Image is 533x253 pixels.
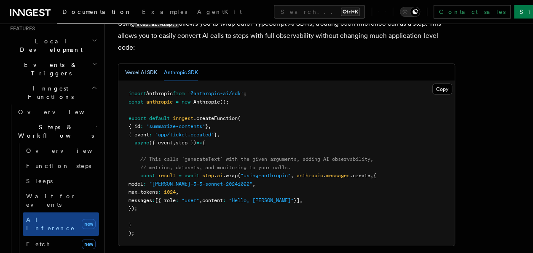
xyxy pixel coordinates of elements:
[432,84,452,95] button: Copy
[140,123,143,129] span: :
[217,173,223,178] span: ai
[149,140,173,146] span: ({ event
[7,84,91,101] span: Inngest Functions
[294,197,300,203] span: }]
[373,173,376,178] span: {
[155,197,176,203] span: [{ role
[137,3,192,23] a: Examples
[193,115,238,121] span: .createFunction
[149,132,152,138] span: :
[23,236,99,253] a: Fetchnew
[129,99,143,105] span: const
[26,178,53,184] span: Sleeps
[214,173,217,178] span: .
[341,8,360,16] kbd: Ctrl+K
[7,34,99,57] button: Local Development
[129,91,146,96] span: import
[62,8,132,15] span: Documentation
[23,173,99,189] a: Sleeps
[129,123,140,129] span: { id
[202,173,214,178] span: step
[149,115,170,121] span: default
[187,91,244,96] span: '@anthropic-ai/sdk'
[196,140,202,146] span: =>
[202,140,205,146] span: {
[143,181,146,187] span: :
[176,189,179,195] span: ,
[323,173,326,178] span: .
[241,173,291,178] span: "using-anthropic"
[7,37,92,54] span: Local Development
[23,158,99,173] a: Function steps
[182,197,199,203] span: "user"
[173,91,185,96] span: from
[155,132,214,138] span: "app/ticket.created"
[7,61,92,77] span: Events & Triggers
[146,99,173,105] span: anthropic
[140,165,291,170] span: // metrics, datasets, and monitoring to your calls.
[129,205,137,211] span: });
[185,173,199,178] span: await
[15,120,99,143] button: Steps & Workflows
[291,173,294,178] span: ,
[274,5,365,19] button: Search...Ctrl+K
[182,99,190,105] span: new
[244,91,246,96] span: ;
[26,216,75,232] span: AI Inference
[7,57,99,81] button: Events & Triggers
[176,197,179,203] span: :
[197,8,242,15] span: AgentKit
[300,197,303,203] span: ,
[193,99,220,105] span: Anthropic
[7,81,99,104] button: Inngest Functions
[202,197,223,203] span: content
[129,222,131,228] span: }
[26,241,51,248] span: Fetch
[82,219,96,229] span: new
[229,197,294,203] span: "Hello, [PERSON_NAME]"
[26,193,76,208] span: Wait for events
[252,181,255,187] span: ,
[26,162,91,169] span: Function steps
[238,115,241,121] span: (
[135,21,179,28] code: step.ai.wrap()
[26,147,113,154] span: Overview
[326,173,350,178] span: messages
[217,132,220,138] span: ,
[129,132,149,138] span: { event
[205,123,208,129] span: }
[370,173,373,178] span: ,
[57,3,137,24] a: Documentation
[23,143,99,158] a: Overview
[350,173,370,178] span: .create
[129,189,158,195] span: max_tokens
[158,189,161,195] span: :
[82,239,96,249] span: new
[434,5,511,19] a: Contact sales
[149,181,252,187] span: "[PERSON_NAME]-3-5-sonnet-20241022"
[146,91,173,96] span: Anthropic
[199,197,202,203] span: ,
[173,115,193,121] span: inngest
[23,212,99,236] a: AI Inferencenew
[18,109,105,115] span: Overview
[173,140,176,146] span: ,
[164,64,198,81] button: Anthropic SDK
[134,140,149,146] span: async
[23,189,99,212] a: Wait for events
[146,123,205,129] span: "summarize-contents"
[179,173,182,178] span: =
[129,230,134,236] span: );
[152,197,155,203] span: :
[223,173,238,178] span: .wrap
[158,173,176,178] span: result
[223,197,226,203] span: :
[400,7,420,17] button: Toggle dark mode
[176,140,196,146] span: step })
[297,173,323,178] span: anthropic
[129,197,152,203] span: messages
[208,123,211,129] span: ,
[164,189,176,195] span: 1024
[129,115,146,121] span: export
[142,8,187,15] span: Examples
